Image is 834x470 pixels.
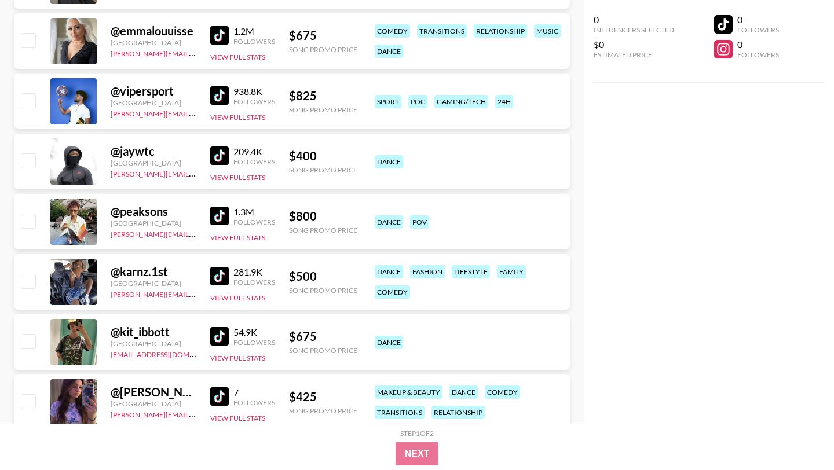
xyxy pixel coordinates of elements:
[474,24,527,38] div: relationship
[233,25,275,37] div: 1.2M
[210,414,265,423] button: View Full Stats
[289,45,357,54] div: Song Promo Price
[396,442,439,465] button: Next
[289,390,357,404] div: $ 425
[375,24,410,38] div: comedy
[400,429,434,438] div: Step 1 of 2
[289,286,357,295] div: Song Promo Price
[375,45,403,58] div: dance
[210,327,229,346] img: TikTok
[111,84,196,98] div: @ vipersport
[111,167,337,178] a: [PERSON_NAME][EMAIL_ADDRESS][PERSON_NAME][DOMAIN_NAME]
[375,155,403,168] div: dance
[495,95,513,108] div: 24h
[289,89,357,103] div: $ 825
[210,387,229,406] img: TikTok
[289,329,357,344] div: $ 675
[449,385,478,399] div: dance
[111,219,196,227] div: [GEOGRAPHIC_DATA]
[452,265,490,278] div: lifestyle
[289,105,357,114] div: Song Promo Price
[497,265,526,278] div: family
[289,226,357,234] div: Song Promo Price
[210,233,265,242] button: View Full Stats
[594,14,674,25] div: 0
[111,227,392,238] a: [PERSON_NAME][EMAIL_ADDRESS][PERSON_NAME][PERSON_NAME][DOMAIN_NAME]
[111,279,196,288] div: [GEOGRAPHIC_DATA]
[233,266,275,278] div: 281.9K
[233,86,275,97] div: 938.8K
[111,325,196,339] div: @ kit_ibbott
[375,385,442,399] div: makeup & beauty
[289,166,357,174] div: Song Promo Price
[534,24,561,38] div: music
[111,107,282,118] a: [PERSON_NAME][EMAIL_ADDRESS][DOMAIN_NAME]
[594,39,674,50] div: $0
[737,14,779,25] div: 0
[210,207,229,225] img: TikTok
[289,269,357,284] div: $ 500
[233,157,275,166] div: Followers
[111,159,196,167] div: [GEOGRAPHIC_DATA]
[233,326,275,338] div: 54.9K
[737,25,779,34] div: Followers
[210,146,229,165] img: TikTok
[210,293,265,302] button: View Full Stats
[210,354,265,362] button: View Full Stats
[289,406,357,415] div: Song Promo Price
[210,26,229,45] img: TikTok
[111,98,196,107] div: [GEOGRAPHIC_DATA]
[289,149,357,163] div: $ 400
[417,24,467,38] div: transitions
[233,338,275,347] div: Followers
[434,95,488,108] div: gaming/tech
[233,387,275,398] div: 7
[210,113,265,122] button: View Full Stats
[375,215,403,229] div: dance
[233,146,275,157] div: 209.4K
[210,53,265,61] button: View Full Stats
[289,28,357,43] div: $ 675
[737,39,779,50] div: 0
[111,204,196,219] div: @ peaksons
[210,173,265,182] button: View Full Stats
[594,25,674,34] div: Influencers Selected
[485,385,520,399] div: comedy
[375,265,403,278] div: dance
[111,24,196,38] div: @ emmalouuisse
[111,408,282,419] a: [PERSON_NAME][EMAIL_ADDRESS][DOMAIN_NAME]
[410,215,429,229] div: pov
[431,406,485,419] div: relationship
[375,285,410,299] div: comedy
[233,398,275,407] div: Followers
[111,399,196,408] div: [GEOGRAPHIC_DATA]
[408,95,427,108] div: poc
[111,288,337,299] a: [PERSON_NAME][EMAIL_ADDRESS][PERSON_NAME][DOMAIN_NAME]
[111,265,196,279] div: @ karnz.1st
[233,206,275,218] div: 1.3M
[737,50,779,59] div: Followers
[594,50,674,59] div: Estimated Price
[111,38,196,47] div: [GEOGRAPHIC_DATA]
[410,265,445,278] div: fashion
[233,37,275,46] div: Followers
[111,144,196,159] div: @ jaywtc
[233,218,275,226] div: Followers
[111,47,282,58] a: [PERSON_NAME][EMAIL_ADDRESS][DOMAIN_NAME]
[111,339,196,348] div: [GEOGRAPHIC_DATA]
[375,95,401,108] div: sport
[210,86,229,105] img: TikTok
[210,267,229,285] img: TikTok
[233,97,275,106] div: Followers
[375,336,403,349] div: dance
[233,278,275,287] div: Followers
[289,209,357,223] div: $ 800
[289,346,357,355] div: Song Promo Price
[111,348,227,359] a: [EMAIL_ADDRESS][DOMAIN_NAME]
[375,406,425,419] div: transitions
[776,412,820,456] iframe: Drift Widget Chat Controller
[111,385,196,399] div: @ [PERSON_NAME].lynn97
